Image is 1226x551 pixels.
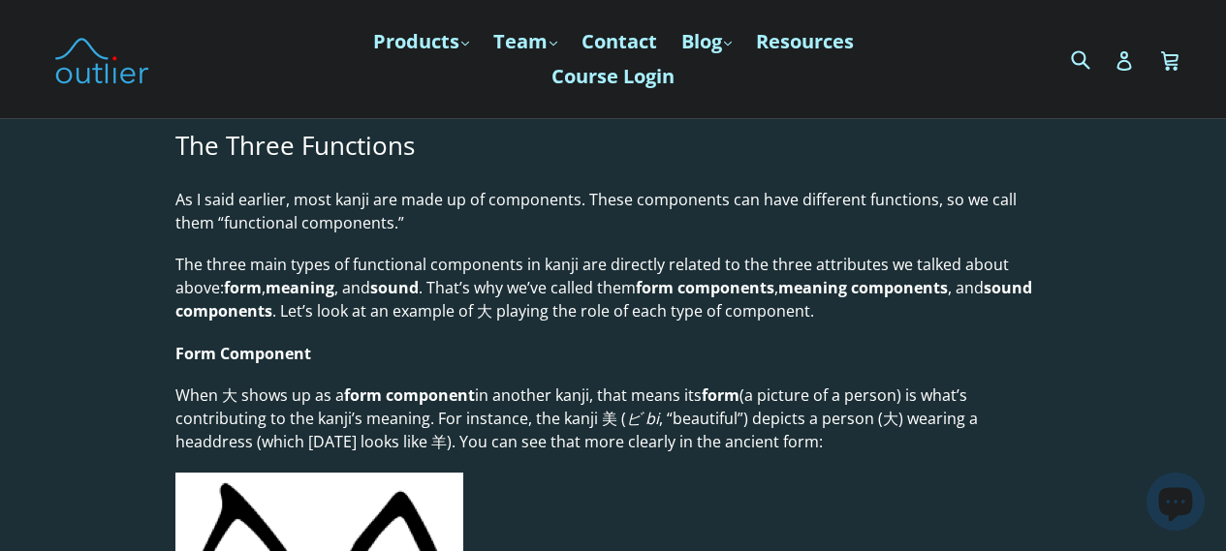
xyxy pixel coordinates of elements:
a: Blog [672,24,741,59]
strong: form components [636,277,774,298]
p: When 大 shows up as a in another kanji, that means its (a picture of a person) is what’s contribut... [175,383,1051,453]
strong: sound components [175,277,1032,321]
strong: meaning [266,277,334,298]
strong: sound [370,277,419,298]
img: Outlier Linguistics [53,31,150,87]
a: Team [484,24,567,59]
h3: The Three Functions [175,131,1051,161]
em: ビ bi [626,408,659,429]
inbox-online-store-chat: Shopify online store chat [1141,473,1210,536]
strong: form [224,277,262,298]
strong: meaning components [778,277,948,298]
a: Contact [572,24,667,59]
strong: form component [344,384,475,406]
p: As I said earlier, most kanji are made up of components. These components can have different func... [175,188,1051,234]
strong: Form Component [175,343,311,364]
p: The three main types of functional components in kanji are directly related to the three attribut... [175,253,1051,322]
strong: form [702,384,739,406]
a: Course Login [542,59,684,94]
input: Search [1066,39,1119,78]
a: Resources [746,24,864,59]
a: Products [363,24,479,59]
